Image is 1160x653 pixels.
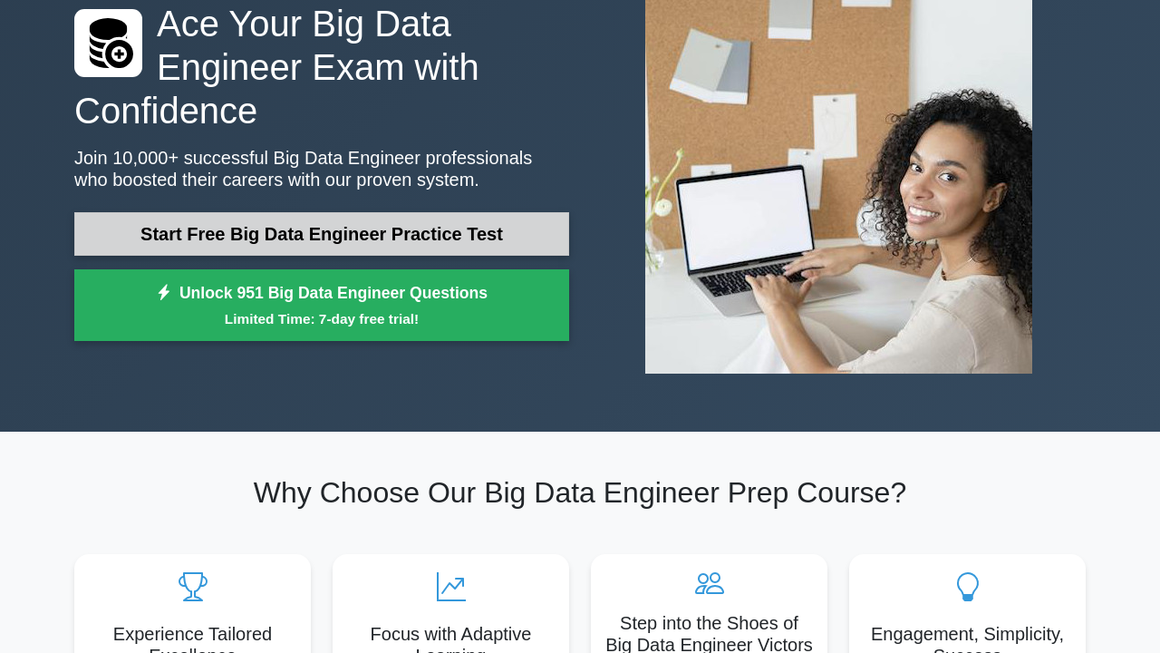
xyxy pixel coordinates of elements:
h1: Ace Your Big Data Engineer Exam with Confidence [74,2,569,132]
small: Limited Time: 7-day free trial! [97,308,546,329]
a: Start Free Big Data Engineer Practice Test [74,212,569,256]
h2: Why Choose Our Big Data Engineer Prep Course? [74,475,1086,510]
p: Join 10,000+ successful Big Data Engineer professionals who boosted their careers with our proven... [74,147,569,190]
a: Unlock 951 Big Data Engineer QuestionsLimited Time: 7-day free trial! [74,269,569,342]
